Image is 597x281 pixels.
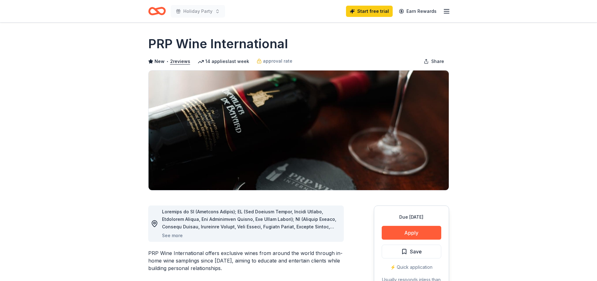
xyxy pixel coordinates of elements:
a: approval rate [257,57,292,65]
a: Home [148,4,166,18]
span: Share [431,58,444,65]
img: Image for PRP Wine International [149,70,449,190]
span: Holiday Party [183,8,212,15]
button: Save [382,245,441,258]
div: PRP Wine International offers exclusive wines from around the world through in-home wine sampling... [148,249,344,272]
div: Due [DATE] [382,213,441,221]
a: Start free trial [346,6,393,17]
h1: PRP Wine International [148,35,288,53]
span: Save [410,247,422,256]
div: 14 applies last week [198,58,249,65]
span: New [154,58,165,65]
span: approval rate [263,57,292,65]
button: Holiday Party [171,5,225,18]
div: ⚡️ Quick application [382,263,441,271]
button: See more [162,232,183,239]
button: Share [419,55,449,68]
button: Apply [382,226,441,240]
button: 2reviews [170,58,190,65]
a: Earn Rewards [395,6,440,17]
span: • [166,59,168,64]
